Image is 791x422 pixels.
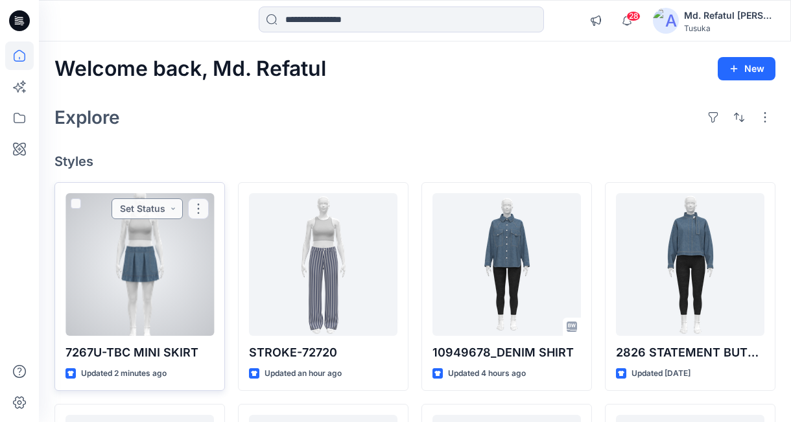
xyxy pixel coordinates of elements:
h2: Welcome back, Md. Refatul [54,57,326,81]
div: Md. Refatul [PERSON_NAME] [684,8,775,23]
p: Updated [DATE] [632,367,691,381]
a: 2826 STATEMENT BUTTON DENIM JACKET - Copy [616,193,764,336]
button: New [718,57,775,80]
h2: Explore [54,107,120,128]
a: 7267U-TBC MINI SKIRT [65,193,214,336]
div: Tusuka [684,23,775,33]
a: 10949678_DENIM SHIRT [432,193,581,336]
img: avatar [653,8,679,34]
p: 7267U-TBC MINI SKIRT [65,344,214,362]
p: Updated 2 minutes ago [81,367,167,381]
p: Updated an hour ago [265,367,342,381]
a: STROKE-72720 [249,193,397,336]
p: 2826 STATEMENT BUTTON DENIM JACKET - Copy [616,344,764,362]
p: 10949678_DENIM SHIRT [432,344,581,362]
p: STROKE-72720 [249,344,397,362]
span: 28 [626,11,641,21]
p: Updated 4 hours ago [448,367,526,381]
h4: Styles [54,154,775,169]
